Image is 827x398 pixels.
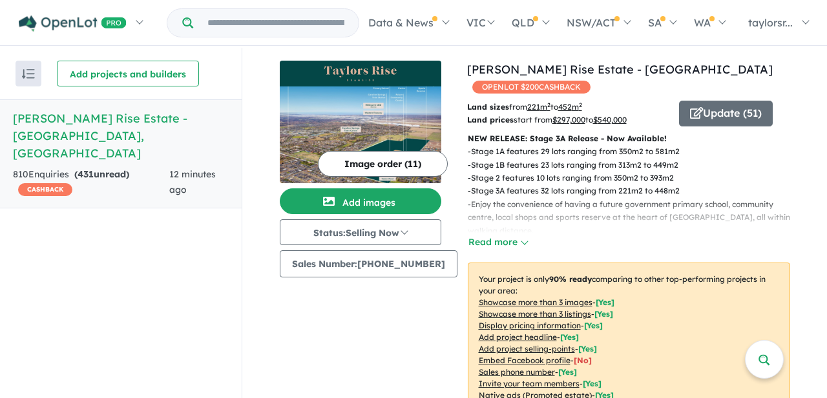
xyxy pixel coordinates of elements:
[578,344,597,353] span: [ Yes ]
[19,15,127,32] img: Openlot PRO Logo White
[318,151,448,177] button: Image order (11)
[585,115,627,124] span: to
[468,159,801,172] p: - Stage 1B features 23 lots ranging from 313m2 to 449m2
[467,101,669,114] p: from
[527,102,550,112] u: 221 m
[467,102,509,112] b: Land sizes
[558,102,582,112] u: 452 m
[479,309,591,319] u: Showcase more than 3 listings
[169,168,216,195] span: 12 minutes ago
[479,344,575,353] u: Add project selling-points
[479,355,571,365] u: Embed Facebook profile
[280,219,441,245] button: Status:Selling Now
[13,167,169,198] div: 810 Enquir ies
[13,110,229,162] h5: [PERSON_NAME] Rise Estate - [GEOGRAPHIC_DATA] , [GEOGRAPHIC_DATA]
[22,69,35,79] img: sort.svg
[468,132,790,145] p: NEW RELEASE: Stage 3A Release - Now Available!
[479,321,581,330] u: Display pricing information
[593,115,627,124] u: $ 540,000
[596,297,614,307] span: [ Yes ]
[280,250,457,277] button: Sales Number:[PHONE_NUMBER]
[18,183,72,196] span: CASHBACK
[479,332,557,342] u: Add project headline
[467,115,514,124] b: Land prices
[196,9,356,37] input: Try estate name, suburb, builder or developer
[468,235,529,250] button: Read more
[594,309,613,319] span: [ Yes ]
[574,355,592,365] span: [ No ]
[468,184,801,197] p: - Stage 3A features 32 lots ranging from 221m2 to 448m2
[468,198,801,237] p: - Enjoy the convenience of having a future government primary school, community centre, local sho...
[467,114,669,126] p: start from
[74,168,129,180] strong: ( unread)
[560,332,579,342] span: [ Yes ]
[583,379,602,388] span: [ Yes ]
[479,379,580,388] u: Invite your team members
[472,81,591,94] span: OPENLOT $ 200 CASHBACK
[549,274,592,284] b: 90 % ready
[679,101,773,126] button: Update (51)
[57,61,199,86] button: Add projects and builders
[479,297,592,307] u: Showcase more than 3 images
[467,62,773,77] a: [PERSON_NAME] Rise Estate - [GEOGRAPHIC_DATA]
[280,86,441,183] img: Taylors Rise Estate - Deanside
[479,367,555,377] u: Sales phone number
[280,188,441,214] button: Add images
[558,367,577,377] span: [ Yes ]
[552,115,585,124] u: $ 297,000
[584,321,603,330] span: [ Yes ]
[280,61,441,183] a: Taylors Rise Estate - Deanside LogoTaylors Rise Estate - Deanside
[78,168,94,180] span: 431
[468,145,801,158] p: - Stage 1A features 29 lots ranging from 350m2 to 581m2
[285,66,436,81] img: Taylors Rise Estate - Deanside Logo
[468,172,801,184] p: - Stage 2 features 10 lots ranging from 350m2 to 393m2
[748,16,793,29] span: taylorsr...
[547,101,550,108] sup: 2
[550,102,582,112] span: to
[579,101,582,108] sup: 2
